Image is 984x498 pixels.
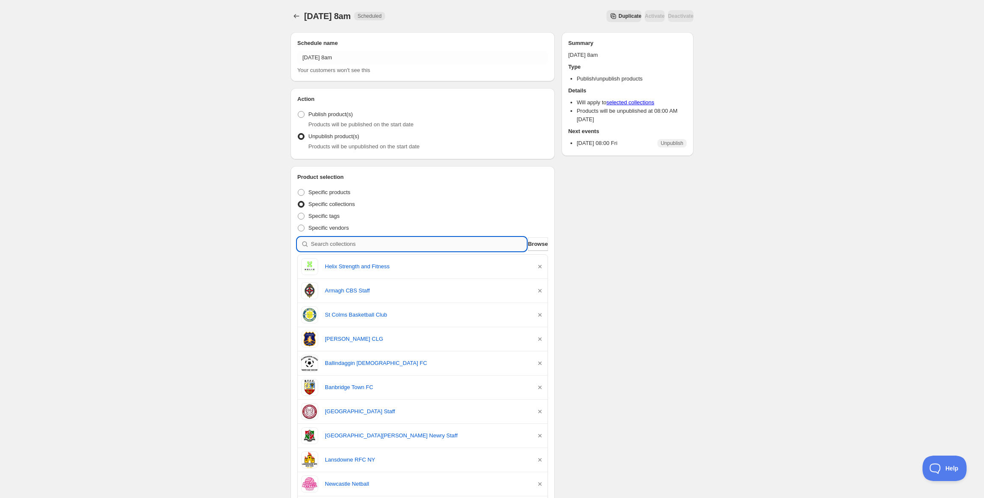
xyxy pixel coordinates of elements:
[528,237,548,251] button: Browse
[325,456,529,464] a: Lansdowne RFC NY
[568,51,687,59] p: [DATE] 8am
[577,139,618,147] p: [DATE] 08:00 Fri
[304,11,351,21] span: [DATE] 8am
[325,431,529,440] a: [GEOGRAPHIC_DATA][PERSON_NAME] Newry Staff
[297,95,548,103] h2: Action
[325,383,529,392] a: Banbridge Town FC
[308,189,350,195] span: Specific products
[297,39,548,47] h2: Schedule name
[577,75,687,83] li: Publish/unpublish products
[568,63,687,71] h2: Type
[325,407,529,416] a: [GEOGRAPHIC_DATA] Staff
[297,67,370,73] span: Your customers won't see this
[618,13,641,19] span: Duplicate
[577,107,687,124] li: Products will be unpublished at 08:00 AM [DATE]
[607,99,654,106] a: selected collections
[297,173,548,181] h2: Product selection
[308,111,353,117] span: Publish product(s)
[308,201,355,207] span: Specific collections
[308,213,340,219] span: Specific tags
[528,240,548,248] span: Browse
[568,86,687,95] h2: Details
[308,121,414,128] span: Products will be published on the start date
[325,359,529,367] a: Ballindaggin [DEMOGRAPHIC_DATA] FC
[325,480,529,488] a: Newcastle Netball
[325,287,529,295] a: Armagh CBS Staff
[568,39,687,47] h2: Summary
[325,262,529,271] a: Helix Strength and Fitness
[325,311,529,319] a: St Colms Basketball Club
[607,10,641,22] button: Secondary action label
[922,456,967,481] iframe: Toggle Customer Support
[308,133,359,139] span: Unpublish product(s)
[661,140,683,147] span: Unpublish
[577,98,687,107] li: Will apply to
[568,127,687,136] h2: Next events
[308,225,349,231] span: Specific vendors
[325,335,529,343] a: [PERSON_NAME] CLG
[311,237,526,251] input: Search collections
[358,13,382,19] span: Scheduled
[308,143,419,150] span: Products will be unpublished on the start date
[291,10,302,22] button: Schedules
